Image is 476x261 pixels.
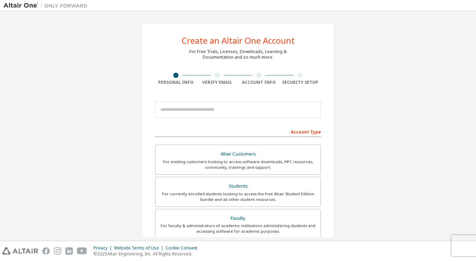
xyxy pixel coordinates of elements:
div: Account Info [238,80,280,85]
div: For faculty & administrators of academic institutions administering students and accessing softwa... [160,223,316,234]
img: youtube.svg [77,247,87,255]
img: linkedin.svg [65,247,73,255]
div: Privacy [93,245,114,251]
div: Security Setup [280,80,321,85]
p: © 2025 Altair Engineering, Inc. All Rights Reserved. [93,251,202,257]
div: For Free Trials, Licenses, Downloads, Learning & Documentation and so much more. [189,49,287,60]
img: altair_logo.svg [2,247,38,255]
div: Personal Info [155,80,197,85]
div: Altair Customers [160,149,316,159]
div: Verify Email [197,80,238,85]
div: For existing customers looking to access software downloads, HPC resources, community, trainings ... [160,159,316,170]
div: Students [160,181,316,191]
img: facebook.svg [42,247,50,255]
img: instagram.svg [54,247,61,255]
div: For currently enrolled students looking to access the free Altair Student Edition bundle and all ... [160,191,316,202]
div: Create an Altair One Account [182,36,295,45]
div: Faculty [160,213,316,223]
div: Account Type [155,126,321,137]
div: Cookie Consent [166,245,202,251]
div: Website Terms of Use [114,245,166,251]
img: Altair One [3,2,91,9]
